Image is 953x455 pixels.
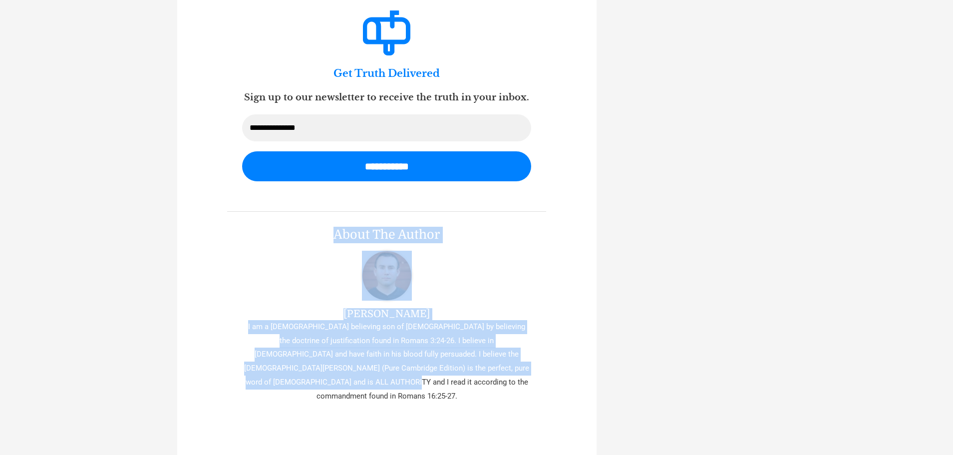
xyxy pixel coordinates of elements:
strong: Sign up to our newsletter to receive the truth in your inbox. [244,92,529,103]
h3: About The Author [242,227,532,243]
strong: Get Truth Delivered [333,67,440,79]
a: [PERSON_NAME] [242,308,532,320]
input: Email Address * [242,114,532,141]
div: I am a [DEMOGRAPHIC_DATA] believing son of [DEMOGRAPHIC_DATA] by believing the doctrine of justif... [242,320,532,404]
